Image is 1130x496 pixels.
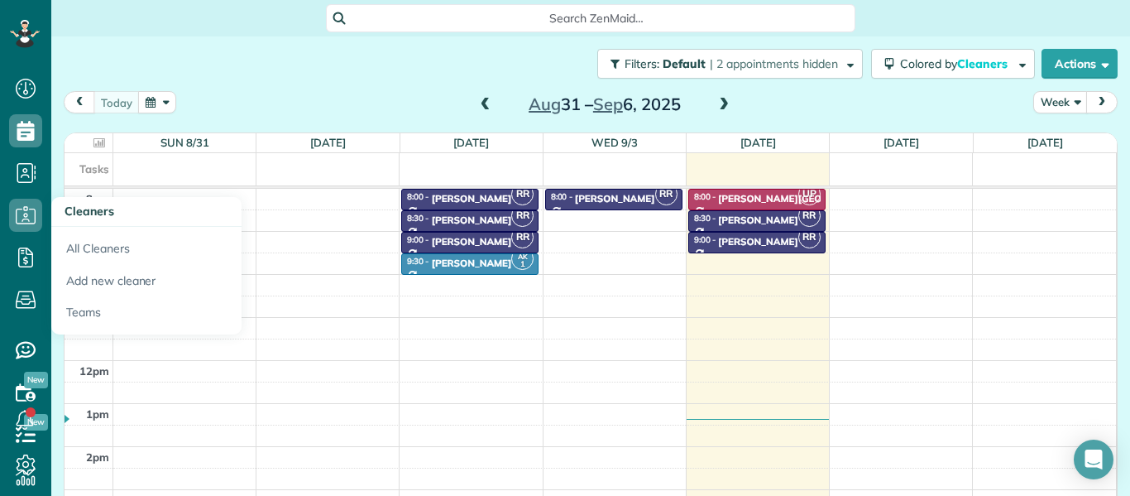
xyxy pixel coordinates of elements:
[512,257,533,272] small: 1
[1086,91,1118,113] button: next
[86,450,109,464] span: 2pm
[593,94,623,114] span: Sep
[1074,440,1113,479] div: Open Intercom Messenger
[432,236,512,248] div: [PERSON_NAME]
[51,265,242,297] a: Add new cleaner
[591,136,638,149] a: Wed 9/3
[93,91,140,113] button: today
[798,183,821,205] span: UP
[871,49,1035,79] button: Colored byCleaners
[589,49,863,79] a: Filters: Default | 2 appointments hidden
[740,136,776,149] a: [DATE]
[432,258,512,269] div: [PERSON_NAME]
[1041,49,1118,79] button: Actions
[1033,91,1088,113] button: Week
[65,204,114,219] span: Cleaners
[718,214,798,226] div: [PERSON_NAME]
[798,226,821,248] span: RR
[86,407,109,421] span: 1pm
[718,193,981,205] div: [PERSON_NAME][GEOGRAPHIC_DATA][MEDICAL_DATA]
[718,236,798,248] div: [PERSON_NAME]
[1027,136,1063,149] a: [DATE]
[511,226,534,248] span: RR
[51,296,242,335] a: Teams
[575,193,655,205] div: [PERSON_NAME]
[710,56,838,71] span: | 2 appointments hidden
[625,56,659,71] span: Filters:
[900,56,1013,71] span: Colored by
[529,94,561,114] span: Aug
[64,91,95,113] button: prev
[655,183,678,205] span: RR
[24,372,48,388] span: New
[798,205,821,227] span: RR
[86,192,109,205] span: 8am
[160,136,209,149] a: Sun 8/31
[310,136,346,149] a: [DATE]
[79,364,109,378] span: 12pm
[663,56,706,71] span: Default
[511,183,534,205] span: RR
[432,214,512,226] div: [PERSON_NAME]
[597,49,863,79] button: Filters: Default | 2 appointments hidden
[511,205,534,227] span: RR
[501,95,708,113] h2: 31 – 6, 2025
[883,136,919,149] a: [DATE]
[957,56,1010,71] span: Cleaners
[79,162,109,176] span: Tasks
[432,193,512,205] div: [PERSON_NAME]
[453,136,489,149] a: [DATE]
[51,227,242,265] a: All Cleaners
